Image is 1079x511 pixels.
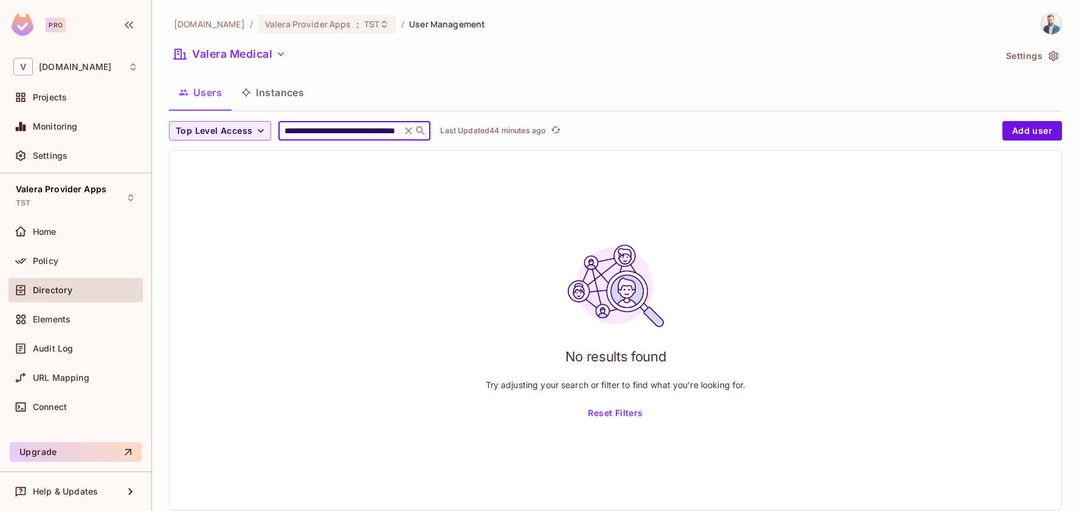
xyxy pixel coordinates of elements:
[176,123,252,139] span: Top Level Access
[583,404,647,423] button: Reset Filters
[1001,46,1062,66] button: Settings
[33,227,57,237] span: Home
[33,373,89,383] span: URL Mapping
[174,18,245,30] span: the active workspace
[1002,121,1062,141] button: Add user
[169,44,291,64] button: Valera Medical
[565,347,666,366] h1: No results found
[33,402,67,412] span: Connect
[440,126,546,136] p: Last Updated 44 minutes ago
[16,198,30,208] span: TST
[486,379,746,391] p: Try adjusting your search or filter to find what you’re looking for.
[10,442,142,462] button: Upgrade
[13,58,33,75] span: V
[33,151,67,161] span: Settings
[409,18,485,30] span: User Management
[548,123,563,138] button: refresh
[46,18,66,32] div: Pro
[33,344,73,353] span: Audit Log
[33,487,98,496] span: Help & Updates
[169,77,232,108] button: Users
[551,125,561,137] span: refresh
[16,184,106,194] span: Valera Provider Apps
[546,123,563,138] span: Click to refresh data
[33,122,78,131] span: Monitoring
[1041,14,1061,34] img: Josh Myers
[265,18,351,30] span: Valera Provider Apps
[33,285,72,295] span: Directory
[250,18,253,30] li: /
[39,62,111,72] span: Workspace: valerahealth.com
[169,121,271,141] button: Top Level Access
[33,92,67,102] span: Projects
[33,256,58,266] span: Policy
[33,315,71,324] span: Elements
[364,18,379,30] span: TST
[12,13,33,36] img: SReyMgAAAABJRU5ErkJggg==
[356,19,360,29] span: :
[232,77,314,108] button: Instances
[401,18,404,30] li: /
